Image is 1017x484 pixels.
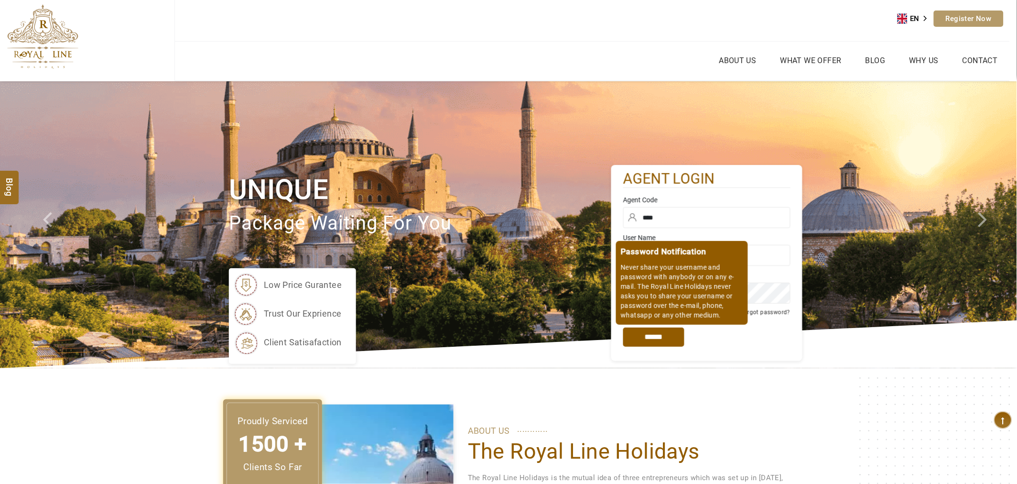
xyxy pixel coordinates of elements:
label: Agent Code [623,195,790,205]
h2: agent login [623,170,790,188]
label: Remember me [633,310,671,317]
a: Forgot password? [741,309,790,316]
a: Contact [960,54,1000,67]
li: trust our exprience [234,302,342,326]
img: The Royal Line Holidays [7,4,78,69]
li: low price gurantee [234,273,342,297]
a: Check next image [966,81,1017,368]
aside: Language selected: English [898,11,934,26]
span: Blog [3,178,16,186]
span: ............ [517,422,548,436]
p: ABOUT US [468,424,788,438]
a: Register Now [934,11,1004,27]
a: About Us [717,54,759,67]
h1: Unique [229,172,611,208]
a: EN [898,11,934,26]
a: Blog [863,54,888,67]
a: Why Us [907,54,941,67]
label: Password [623,271,790,280]
li: client satisafaction [234,330,342,354]
h1: The Royal Line Holidays [468,438,788,465]
label: User Name [623,233,790,242]
a: Check next prev [31,81,81,368]
a: What we Offer [778,54,844,67]
div: Language [898,11,934,26]
p: package waiting for you [229,208,611,240]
